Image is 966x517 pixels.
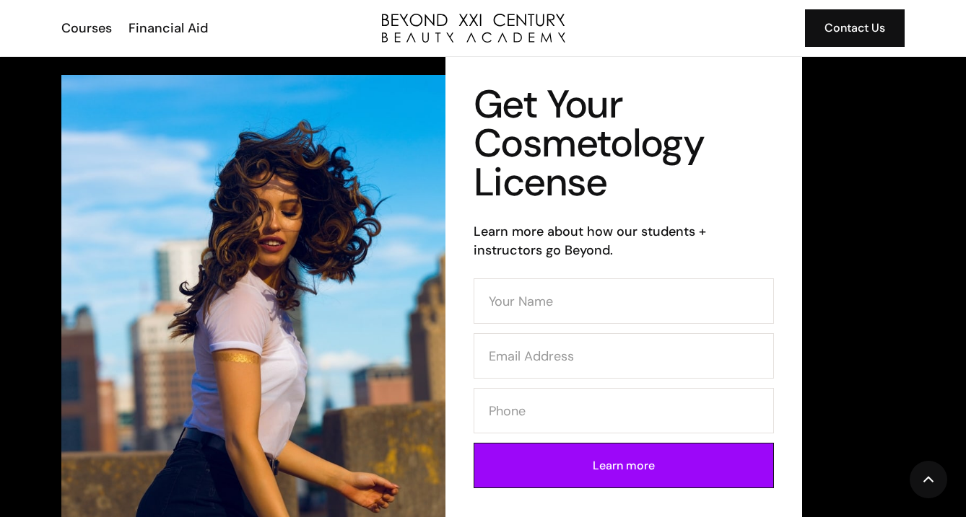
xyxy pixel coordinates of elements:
form: Contact Form (Cosmo) [474,278,774,498]
div: Financial Aid [129,19,208,37]
div: Courses [61,19,112,37]
img: beyond logo [382,14,565,43]
input: Your Name [474,278,774,324]
input: Learn more [474,443,774,488]
a: Financial Aid [119,19,215,37]
input: Phone [474,388,774,433]
div: Contact Us [824,19,885,37]
h6: Learn more about how our students + instructors go Beyond. [474,222,774,260]
a: home [382,14,565,43]
a: Contact Us [805,9,905,47]
input: Email Address [474,333,774,379]
a: Courses [52,19,119,37]
h1: Get Your Cosmetology License [474,85,774,202]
